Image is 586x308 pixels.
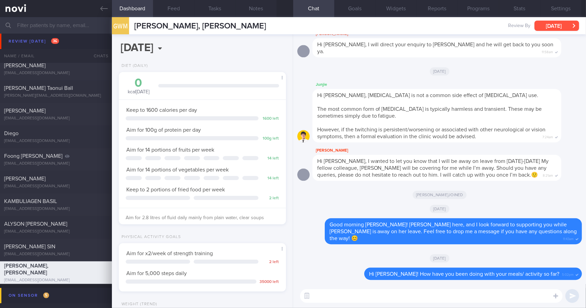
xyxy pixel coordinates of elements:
[4,176,46,181] span: [PERSON_NAME]
[4,48,108,53] div: [EMAIL_ADDRESS][DOMAIN_NAME]
[430,205,449,213] span: [DATE]
[4,278,108,283] div: [EMAIL_ADDRESS][DOMAIN_NAME]
[317,106,542,119] span: The most common form of [MEDICAL_DATA] is typically harmless and transient. These may be sometime...
[110,13,131,39] div: GWM
[4,71,108,76] div: [EMAIL_ADDRESS][DOMAIN_NAME]
[7,291,51,300] div: On sensor
[119,63,148,69] div: Diet (Daily)
[4,206,108,212] div: [EMAIL_ADDRESS][DOMAIN_NAME]
[262,196,279,201] div: 2 left
[4,184,108,189] div: [EMAIL_ADDRESS][DOMAIN_NAME]
[262,156,279,161] div: 14 left
[126,107,197,113] span: Keep to 1600 calories per day
[134,22,266,30] span: [PERSON_NAME], [PERSON_NAME]
[4,252,108,257] div: [EMAIL_ADDRESS][DOMAIN_NAME]
[543,171,553,178] span: 8:21am
[317,93,539,98] span: Hi [PERSON_NAME], [MEDICAL_DATA] is not a common side effect of [MEDICAL_DATA] use.
[369,271,559,277] span: Hi [PERSON_NAME]! How have you been doing with your meals/ activity so far?
[413,191,467,199] span: [PERSON_NAME] joined
[563,235,574,241] span: 11:43am
[430,67,449,75] span: [DATE]
[542,133,553,140] span: 7:24am
[119,302,157,307] div: Weight (Trend)
[126,127,201,133] span: Aim for 100g of protein per day
[4,161,108,166] div: [EMAIL_ADDRESS][DOMAIN_NAME]
[262,116,279,121] div: 1600 left
[4,116,108,121] div: [EMAIL_ADDRESS][DOMAIN_NAME]
[119,235,181,240] div: Physical Activity Goals
[260,280,279,285] div: 35000 left
[4,108,46,114] span: [PERSON_NAME]
[126,251,213,256] span: Aim for x2/week of strength training
[126,147,214,153] span: Aim for 14 portions of fruits per week
[4,229,108,234] div: [EMAIL_ADDRESS][DOMAIN_NAME]
[126,187,225,192] span: Keep to 2 portions of fried food per week
[4,131,19,136] span: Diego
[430,254,449,262] span: [DATE]
[312,146,582,155] div: [PERSON_NAME]
[262,260,279,265] div: 2 left
[43,293,49,298] span: 5
[542,48,553,55] span: 11:58am
[4,40,69,46] span: Imaizumi [PERSON_NAME]
[317,42,554,54] span: Hi [PERSON_NAME], I will direct your enquiry to [PERSON_NAME] and he will get back to you soon ya.
[4,199,57,204] span: KAMBULIAGEN BASIL
[312,81,582,89] div: Junjie
[262,176,279,181] div: 14 left
[4,153,62,159] span: Foong [PERSON_NAME]
[4,93,108,98] div: [PERSON_NAME][EMAIL_ADDRESS][DOMAIN_NAME]
[4,63,46,68] span: [PERSON_NAME]
[330,222,577,241] span: Good morning [PERSON_NAME]! [PERSON_NAME] here, and I look forward to supporting you while [PERSO...
[535,21,579,31] button: [DATE]
[126,215,264,220] span: Aim for 2.8 litres of fluid daily mainly from plain water, clear soups
[4,139,108,144] div: [EMAIL_ADDRESS][DOMAIN_NAME]
[562,271,574,277] span: 5:02pm
[262,136,279,141] div: 100 g left
[4,263,48,275] span: [PERSON_NAME], [PERSON_NAME]
[126,271,187,276] span: Aim for 5,000 steps daily
[126,77,151,95] div: kcal [DATE]
[126,167,229,173] span: Aim for 14 portions of vegetables per week
[317,127,546,139] span: However, if the twitching is persistent/worsening or associated with other neurological or vision...
[126,77,151,89] div: 0
[4,221,67,227] span: ALYSON [PERSON_NAME]
[508,23,530,29] span: Review By
[4,85,73,91] span: [PERSON_NAME] Taonui Ball
[4,244,55,249] span: [PERSON_NAME] SIN
[317,158,549,178] span: Hi [PERSON_NAME], I wanted to let you know that I will be away on leave from [DATE]-[DATE] My fel...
